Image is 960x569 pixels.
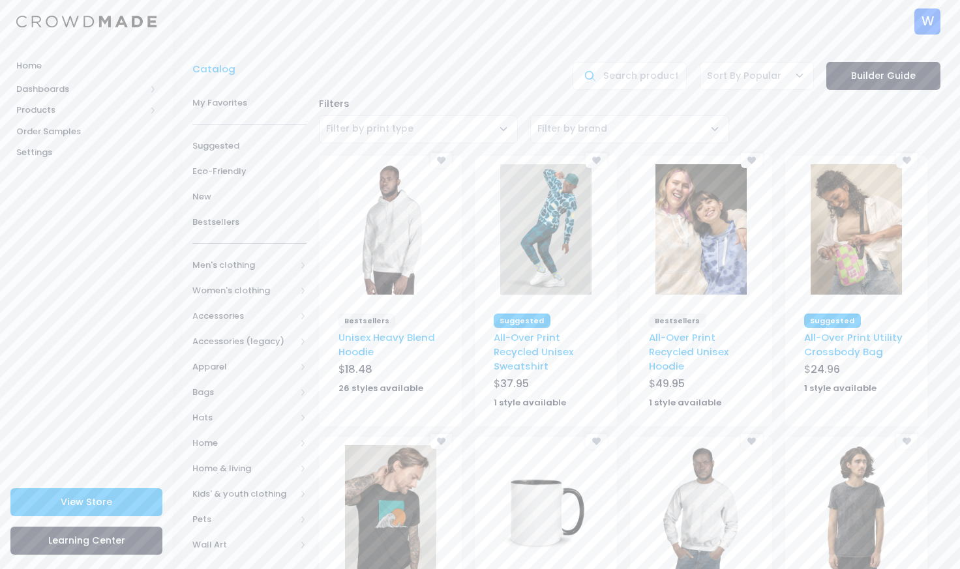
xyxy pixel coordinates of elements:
a: Learning Center [10,527,162,555]
div: $ [494,376,598,394]
span: My Favorites [192,96,307,109]
a: Suggested [192,133,307,158]
span: Sort By Popular [707,69,781,83]
a: New [192,184,307,209]
span: Bestsellers [192,216,307,229]
span: Pets [192,513,295,526]
span: Home & living [192,462,295,475]
span: Suggested [192,139,307,153]
span: Filter by brand [537,122,607,136]
span: Filter by brand [537,122,607,135]
span: Filter by print type [319,115,518,143]
a: All-Over Print Recycled Unisex Sweatshirt [494,330,573,373]
span: Suggested [804,314,861,328]
span: Filter by print type [326,122,413,135]
a: Bestsellers [192,209,307,235]
a: Eco-Friendly [192,158,307,184]
a: All-Over Print Recycled Unisex Hoodie [649,330,728,373]
span: 18.48 [345,362,372,377]
img: Logo [16,16,157,28]
span: Bestsellers [649,314,706,328]
div: $ [649,376,753,394]
span: Filter by brand [530,115,729,143]
span: 37.95 [500,376,529,391]
span: Women's clothing [192,284,295,297]
span: Home [16,59,157,72]
strong: 1 style available [649,396,721,409]
span: Men's clothing [192,259,295,272]
span: Accessories [192,310,295,323]
strong: 1 style available [804,382,877,394]
span: Hats [192,411,295,424]
a: Unisex Heavy Blend Hoodie [338,330,435,358]
a: My Favorites [192,90,307,115]
span: Settings [16,146,157,159]
strong: 26 styles available [338,382,423,394]
div: $ [804,362,908,380]
span: 24.96 [811,362,840,377]
a: View Store [10,488,162,516]
span: Apparel [192,360,295,373]
span: Products [16,104,145,117]
a: All-Over Print Utility Crossbody Bag [804,330,903,358]
span: Sort By Popular [700,62,814,90]
span: Home [192,437,295,450]
span: Filter by print type [326,122,413,136]
span: Bestsellers [338,314,396,328]
div: Filters [313,96,947,111]
a: Builder Guide [826,62,940,90]
a: Catalog [192,62,242,76]
span: Wall Art [192,538,295,551]
span: Order Samples [16,125,157,138]
span: Accessories (legacy) [192,335,295,348]
span: Dashboards [16,83,145,96]
span: Suggested [494,314,550,328]
span: New [192,190,307,203]
input: Search products [573,62,687,90]
div: W [914,8,940,35]
div: $ [338,362,443,380]
span: Eco-Friendly [192,165,307,178]
span: Learning Center [48,534,125,547]
span: Kids' & youth clothing [192,488,295,501]
span: View Store [61,495,112,508]
span: 49.95 [655,376,685,391]
span: Bags [192,386,295,399]
strong: 1 style available [494,396,566,409]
